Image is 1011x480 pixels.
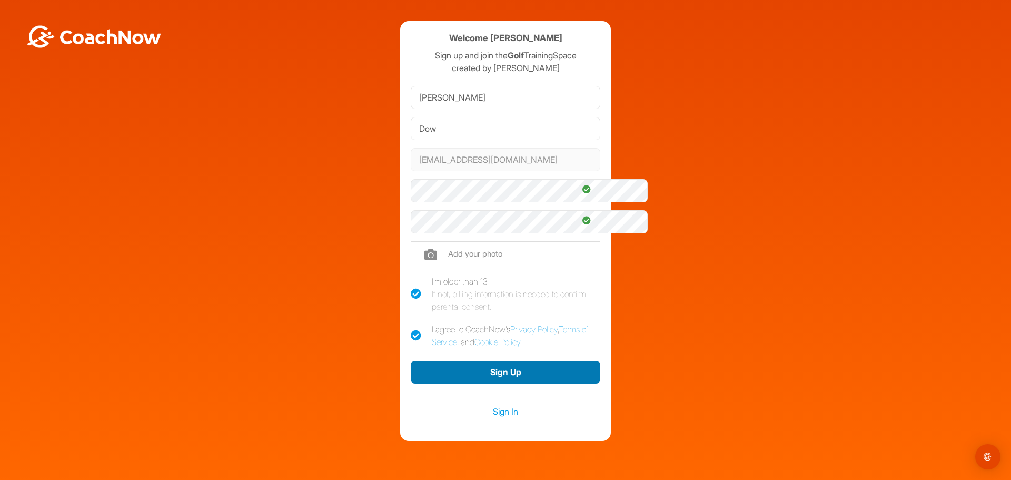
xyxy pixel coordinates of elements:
[510,324,558,335] a: Privacy Policy
[411,86,600,109] input: First Name
[411,49,600,62] p: Sign up and join the TrainingSpace
[508,50,524,61] strong: Golf
[449,32,562,45] h4: Welcome [PERSON_NAME]
[411,361,600,384] button: Sign Up
[411,148,600,171] input: Email
[432,324,588,347] a: Terms of Service
[432,288,600,313] div: If not, billing information is needed to confirm parental consent.
[411,117,600,140] input: Last Name
[411,62,600,74] p: created by [PERSON_NAME]
[432,275,600,313] div: I'm older than 13
[411,405,600,418] a: Sign In
[25,25,162,48] img: BwLJSsUCoWCh5upNqxVrqldRgqLPVwmV24tXu5FoVAoFEpwwqQ3VIfuoInZCoVCoTD4vwADAC3ZFMkVEQFDAAAAAElFTkSuQmCC
[411,323,600,348] label: I agree to CoachNow's , , and .
[975,444,1000,469] div: Open Intercom Messenger
[474,337,520,347] a: Cookie Policy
